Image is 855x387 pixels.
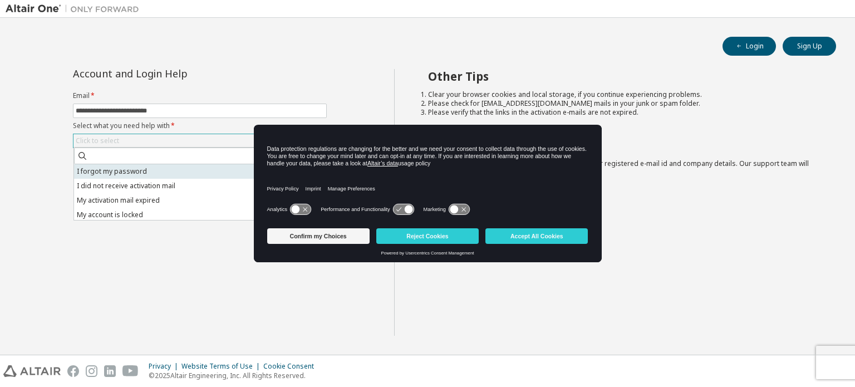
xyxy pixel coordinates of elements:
[73,91,327,100] label: Email
[73,121,327,130] label: Select what you need help with
[428,159,809,177] span: with a brief description of the problem, your registered e-mail id and company details. Our suppo...
[428,69,817,84] h2: Other Tips
[73,69,276,78] div: Account and Login Help
[783,37,836,56] button: Sign Up
[149,371,321,380] p: © 2025 Altair Engineering, Inc. All Rights Reserved.
[3,365,61,377] img: altair_logo.svg
[149,362,181,371] div: Privacy
[428,99,817,108] li: Please check for [EMAIL_ADDRESS][DOMAIN_NAME] mails in your junk or spam folder.
[104,365,116,377] img: linkedin.svg
[263,362,321,371] div: Cookie Consent
[181,362,263,371] div: Website Terms of Use
[74,164,325,179] li: I forgot my password
[723,37,776,56] button: Login
[86,365,97,377] img: instagram.svg
[428,90,817,99] li: Clear your browser cookies and local storage, if you continue experiencing problems.
[428,138,817,153] h2: Not sure how to login?
[6,3,145,14] img: Altair One
[67,365,79,377] img: facebook.svg
[73,134,326,148] div: Click to select
[428,108,817,117] li: Please verify that the links in the activation e-mails are not expired.
[122,365,139,377] img: youtube.svg
[76,136,119,145] div: Click to select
